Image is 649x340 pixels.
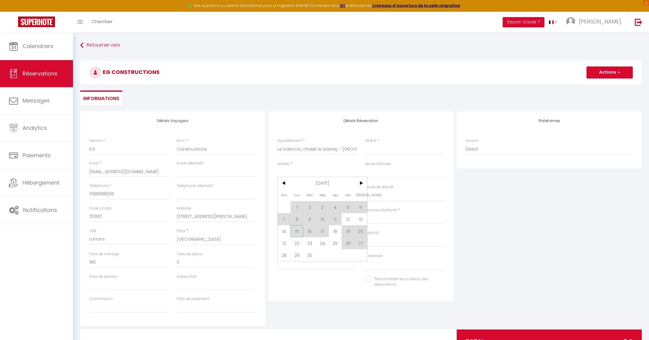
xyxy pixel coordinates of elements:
[5,2,23,20] button: Ouvrir le widget de chat LiveChat
[291,189,303,201] span: Lun
[177,183,213,189] label: Téléphone alternatif
[278,237,291,249] span: 21
[278,249,291,261] span: 28
[177,161,203,166] label: Email alternatif
[89,296,113,302] label: Commission
[177,138,185,144] label: Nom
[291,249,303,261] span: 29
[23,124,47,132] span: Analytics
[365,253,383,259] label: A relancer
[277,119,444,123] h4: Détails Réservation
[278,225,291,237] span: 14
[303,201,316,213] span: 2
[342,225,355,237] span: 19
[23,152,51,159] span: Paiements
[355,225,367,237] span: 20
[355,177,367,189] span: >
[23,70,57,77] span: Réservations
[303,237,316,249] span: 23
[372,3,460,8] a: créneaux d'ouverture de la salle migration
[303,213,316,225] span: 9
[177,274,197,280] label: Autres frais
[635,18,642,26] img: logout
[342,237,355,249] span: 26
[623,313,644,335] iframe: Chat
[291,237,303,249] span: 22
[365,230,379,236] label: Deposit
[303,189,316,201] span: Mar
[278,189,291,201] span: Dim
[355,213,367,225] span: 13
[342,213,355,225] span: 12
[92,18,112,25] span: Chercher
[365,184,394,190] label: Heure de départ
[23,97,50,104] span: Messages
[579,18,621,25] span: [PERSON_NAME]
[365,138,376,144] label: Statut
[277,161,289,167] label: Arrivée
[89,68,160,76] span: EG Constructions
[316,189,329,201] span: Mer
[316,201,329,213] span: 3
[177,251,203,257] label: Taxe de séjour
[291,177,355,189] span: [DATE]
[355,201,367,213] span: 6
[23,42,53,50] span: Calendriers
[329,201,342,213] span: 4
[177,206,191,211] label: Adresse
[80,40,642,51] a: Retourner vers
[303,249,316,261] span: 30
[365,207,397,213] label: Nombre d'enfants
[316,213,329,225] span: 10
[303,225,316,237] span: 16
[177,228,185,234] label: Pays
[316,225,329,237] span: 17
[89,119,256,123] h4: Détails Voyageur
[89,251,119,257] label: Frais de ménage
[177,296,209,302] label: Frais de paiement
[89,274,117,280] label: Frais de service
[329,189,342,201] span: Jeu
[89,183,108,189] label: Téléphone
[316,237,329,249] span: 24
[23,206,57,214] span: Notifications
[342,189,355,201] span: Ven
[80,90,122,105] li: Informations
[89,206,111,211] label: Code postal
[277,138,302,144] label: Appartement
[587,66,633,78] button: Actions
[18,17,55,27] img: Super Booking
[329,225,342,237] span: 18
[278,213,291,225] span: 7
[23,179,59,186] span: Hébergement
[566,17,575,26] img: ...
[503,17,544,27] button: Besoin d'aide ?
[291,213,303,225] span: 8
[365,161,391,167] label: Heure d'arrivée
[562,12,629,33] a: ... [PERSON_NAME]
[278,177,291,189] span: <
[291,225,303,237] span: 15
[89,161,99,166] label: Email
[340,3,345,8] a: ICI
[355,189,367,201] span: [PERSON_NAME]
[329,213,342,225] span: 11
[329,237,342,249] span: 25
[466,138,478,144] label: Source
[291,201,303,213] span: 1
[342,201,355,213] span: 5
[355,237,367,249] span: 27
[89,138,103,144] label: Prénom
[89,228,96,234] label: Ville
[466,119,633,123] h4: Plateformes
[87,12,117,33] a: Chercher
